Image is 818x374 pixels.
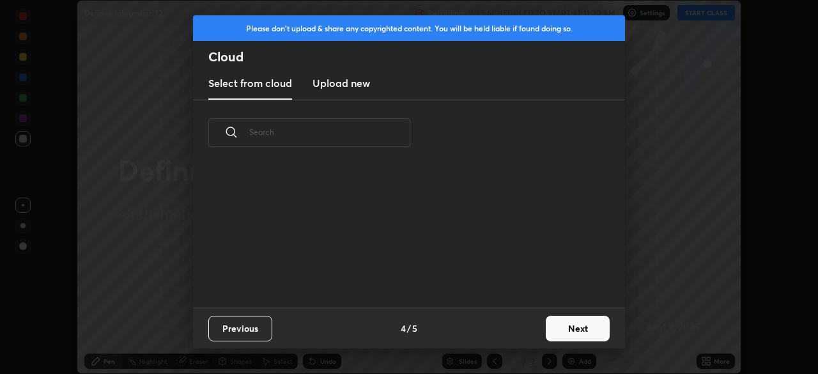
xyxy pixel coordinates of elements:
h2: Cloud [208,49,625,65]
h4: 4 [401,322,406,335]
h4: 5 [412,322,417,335]
h3: Upload new [313,75,370,91]
h3: Select from cloud [208,75,292,91]
button: Previous [208,316,272,341]
h4: / [407,322,411,335]
button: Next [546,316,610,341]
div: Please don't upload & share any copyrighted content. You will be held liable if found doing so. [193,15,625,41]
input: Search [249,105,410,159]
